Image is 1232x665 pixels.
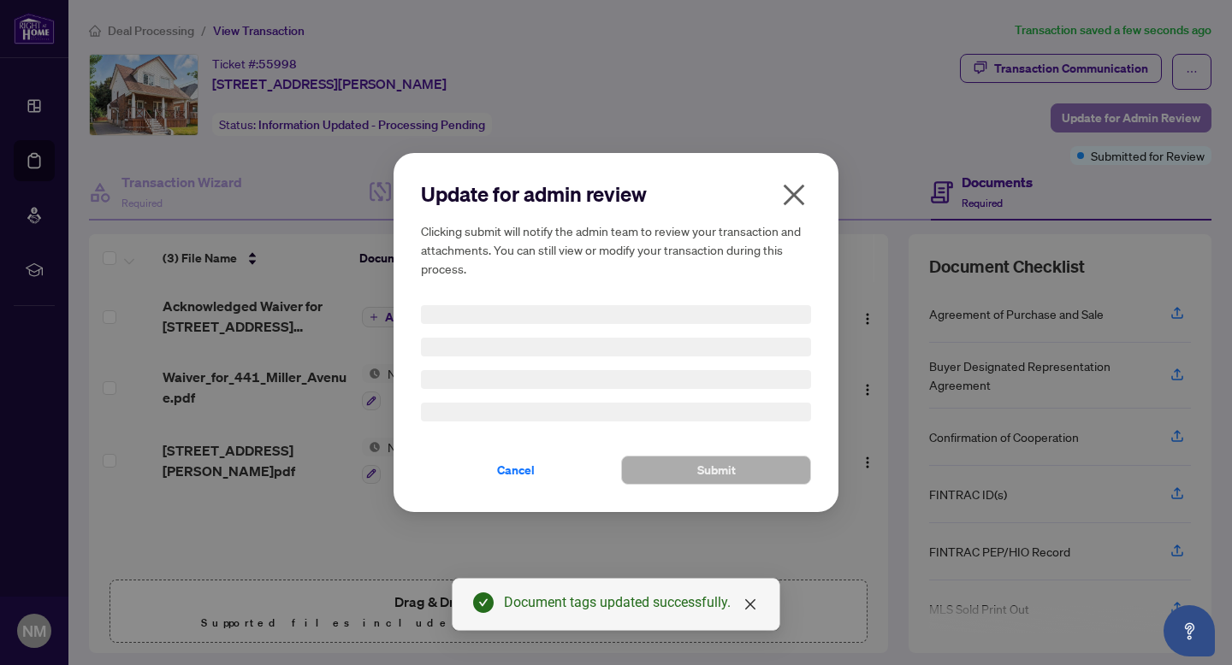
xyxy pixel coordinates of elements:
[621,456,811,485] button: Submit
[741,595,760,614] a: Close
[743,597,757,611] span: close
[1164,605,1215,656] button: Open asap
[421,221,811,278] h5: Clicking submit will notify the admin team to review your transaction and attachments. You can st...
[780,181,808,209] span: close
[421,456,611,485] button: Cancel
[504,592,759,613] div: Document tags updated successfully.
[473,592,494,613] span: check-circle
[421,180,811,208] h2: Update for admin review
[497,456,535,484] span: Cancel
